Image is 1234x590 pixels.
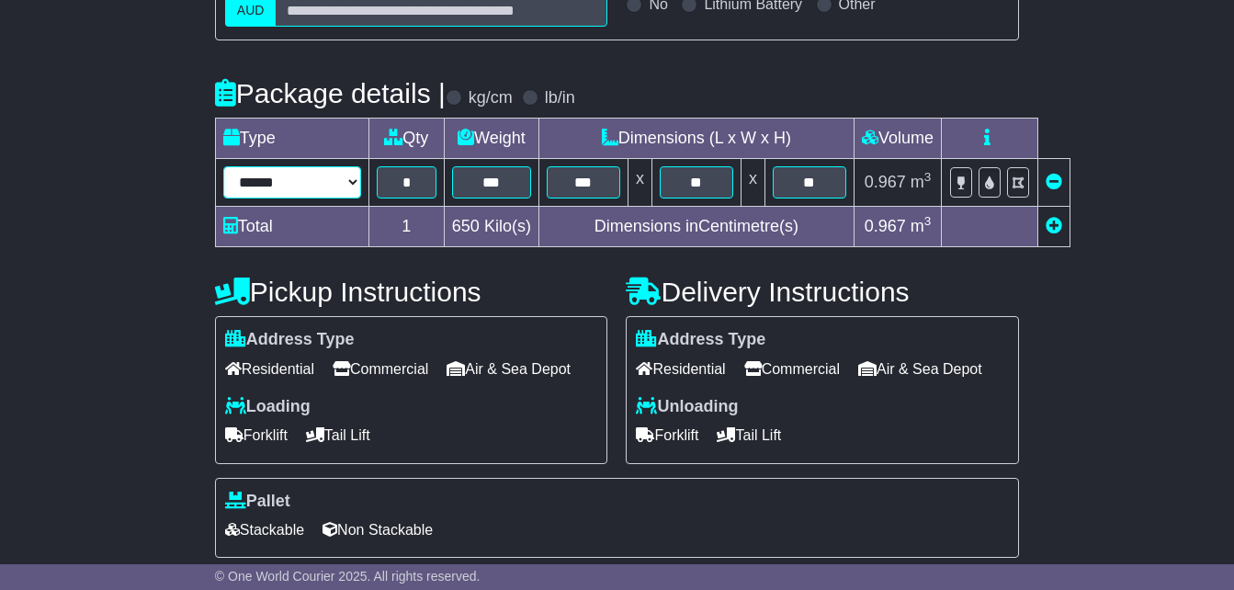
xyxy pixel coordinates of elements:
[225,516,304,544] span: Stackable
[717,421,781,449] span: Tail Lift
[444,119,538,159] td: Weight
[741,159,764,207] td: x
[447,355,571,383] span: Air & Sea Depot
[215,119,368,159] td: Type
[1046,173,1062,191] a: Remove this item
[545,88,575,108] label: lb/in
[636,397,738,417] label: Unloading
[368,119,444,159] td: Qty
[911,173,932,191] span: m
[636,421,698,449] span: Forklift
[865,217,906,235] span: 0.967
[368,207,444,247] td: 1
[538,207,854,247] td: Dimensions in Centimetre(s)
[225,355,314,383] span: Residential
[911,217,932,235] span: m
[636,355,725,383] span: Residential
[215,277,608,307] h4: Pickup Instructions
[469,88,513,108] label: kg/cm
[225,330,355,350] label: Address Type
[924,170,932,184] sup: 3
[1046,217,1062,235] a: Add new item
[924,214,932,228] sup: 3
[626,277,1019,307] h4: Delivery Instructions
[333,355,428,383] span: Commercial
[444,207,538,247] td: Kilo(s)
[225,492,290,512] label: Pallet
[538,119,854,159] td: Dimensions (L x W x H)
[215,207,368,247] td: Total
[215,78,446,108] h4: Package details |
[452,217,480,235] span: 650
[628,159,651,207] td: x
[306,421,370,449] span: Tail Lift
[854,119,941,159] td: Volume
[215,569,481,584] span: © One World Courier 2025. All rights reserved.
[225,397,311,417] label: Loading
[858,355,982,383] span: Air & Sea Depot
[323,516,433,544] span: Non Stackable
[744,355,840,383] span: Commercial
[865,173,906,191] span: 0.967
[225,421,288,449] span: Forklift
[636,330,765,350] label: Address Type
